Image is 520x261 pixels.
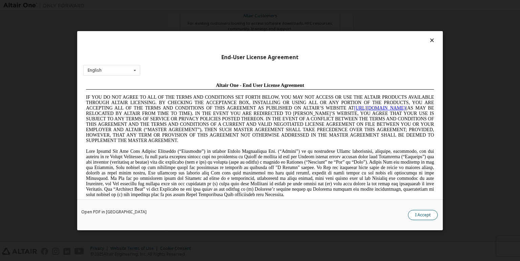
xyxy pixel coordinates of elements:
[83,54,437,61] div: End-User License Agreement
[3,69,351,117] span: Lore Ipsumd Sit Ame Cons Adipisc Elitseddo (“Eiusmodte”) in utlabor Etdolo Magnaaliqua Eni. (“Adm...
[81,210,147,214] a: Open PDF in [GEOGRAPHIC_DATA]
[271,26,322,31] a: [URL][DOMAIN_NAME]
[408,210,438,220] button: I Accept
[3,15,351,63] span: IF YOU DO NOT AGREE TO ALL OF THE TERMS AND CONDITIONS SET FORTH BELOW, YOU MAY NOT ACCESS OR USE...
[88,68,102,72] div: English
[133,3,221,8] span: Altair One - End User License Agreement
